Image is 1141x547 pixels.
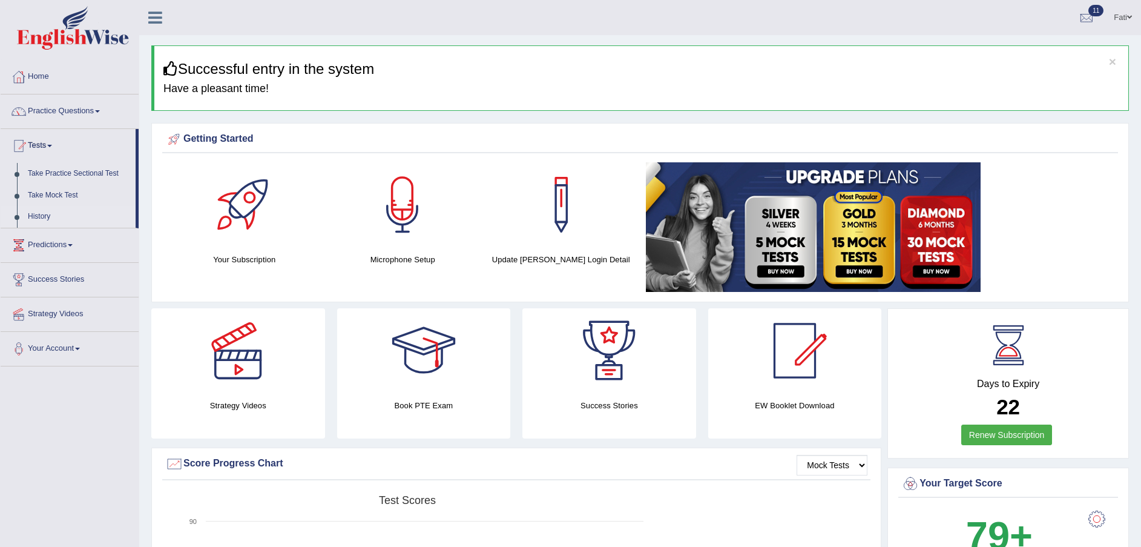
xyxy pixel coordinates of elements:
[163,61,1119,77] h3: Successful entry in the system
[163,83,1119,95] h4: Have a pleasant time!
[151,399,325,412] h4: Strategy Videos
[901,475,1115,493] div: Your Target Score
[961,425,1053,445] a: Renew Subscription
[646,162,981,292] img: small5.jpg
[1,332,139,362] a: Your Account
[488,253,634,266] h4: Update [PERSON_NAME] Login Detail
[165,455,867,473] div: Score Progress Chart
[22,163,136,185] a: Take Practice Sectional Test
[1,263,139,293] a: Success Stories
[996,395,1020,419] b: 22
[337,399,511,412] h4: Book PTE Exam
[329,253,475,266] h4: Microphone Setup
[22,185,136,207] a: Take Mock Test
[379,494,436,506] tspan: Test scores
[901,379,1115,390] h4: Days to Expiry
[1,129,136,159] a: Tests
[1109,55,1116,68] button: ×
[1088,5,1103,16] span: 11
[171,253,317,266] h4: Your Subscription
[522,399,696,412] h4: Success Stories
[189,518,197,525] text: 90
[1,94,139,125] a: Practice Questions
[22,206,136,228] a: History
[708,399,882,412] h4: EW Booklet Download
[1,297,139,328] a: Strategy Videos
[1,60,139,90] a: Home
[165,130,1115,148] div: Getting Started
[1,228,139,259] a: Predictions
